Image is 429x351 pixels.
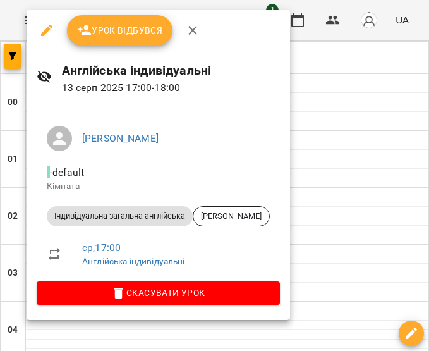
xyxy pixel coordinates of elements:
[47,285,270,300] span: Скасувати Урок
[37,281,280,304] button: Скасувати Урок
[82,256,185,266] a: Англійська індивідуальні
[82,132,159,144] a: [PERSON_NAME]
[82,242,121,254] a: ср , 17:00
[62,80,280,95] p: 13 серп 2025 17:00 - 18:00
[47,211,193,222] span: Індивідуальна загальна англійська
[47,166,87,178] span: - default
[193,211,269,222] span: [PERSON_NAME]
[47,180,270,193] p: Кімната
[193,206,270,226] div: [PERSON_NAME]
[62,61,280,80] h6: Англійська індивідуальні
[77,23,163,38] span: Урок відбувся
[67,15,173,46] button: Урок відбувся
